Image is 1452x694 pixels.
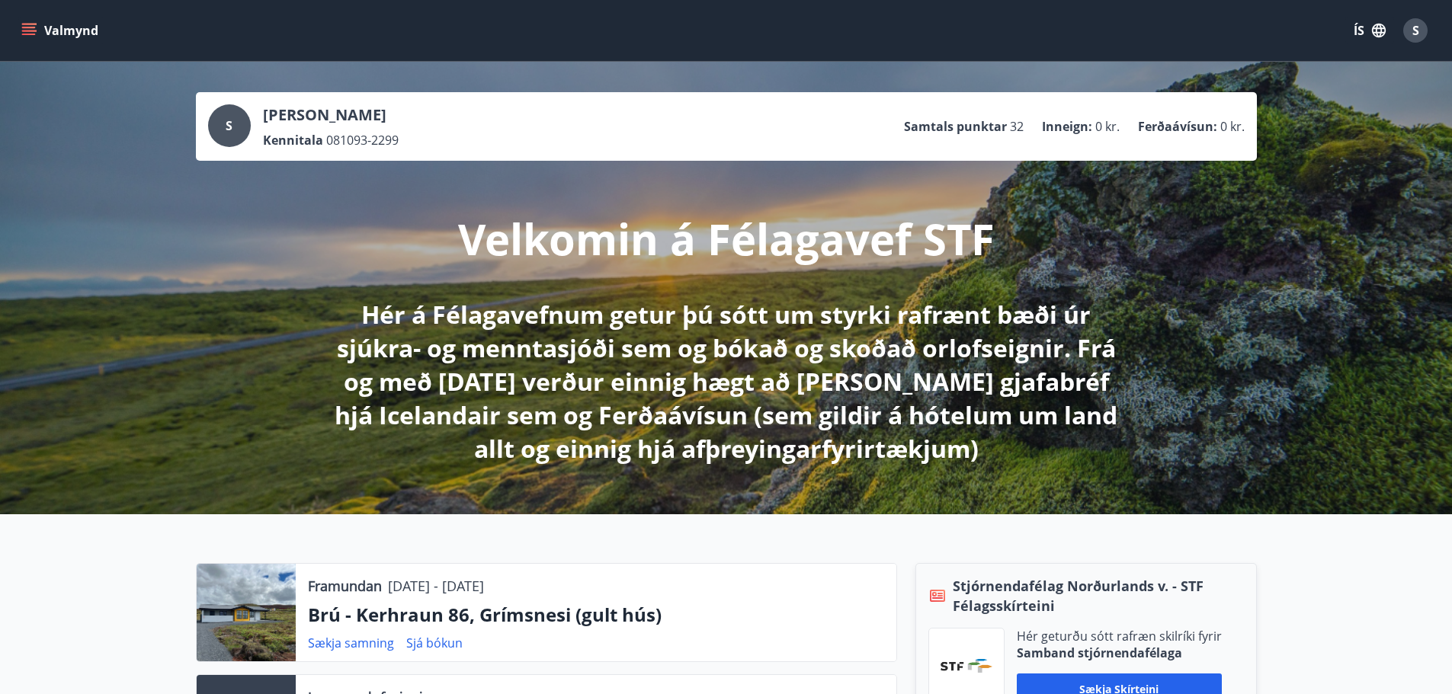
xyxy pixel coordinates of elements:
[324,298,1129,465] p: Hér á Félagavefnum getur þú sótt um styrki rafrænt bæði úr sjúkra- og menntasjóði sem og bókað og...
[1017,644,1222,661] p: Samband stjórnendafélaga
[308,635,394,651] a: Sækja samning
[1412,22,1419,39] span: S
[1220,118,1245,135] span: 0 kr.
[1010,118,1024,135] span: 32
[1042,118,1092,135] p: Inneign :
[941,659,992,673] img: vjCaq2fThgY3EUYqSgpjEiBg6WP39ov69hlhuPVN.png
[458,209,995,267] p: Velkomin á Félagavef STF
[263,104,399,126] p: [PERSON_NAME]
[308,576,382,596] p: Framundan
[953,576,1244,616] span: Stjórnendafélag Norðurlands v. - STF Félagsskírteini
[1345,17,1394,44] button: ÍS
[904,118,1007,135] p: Samtals punktar
[308,602,884,628] p: Brú - Kerhraun 86, Grímsnesi (gult hús)
[326,132,399,149] span: 081093-2299
[1138,118,1217,135] p: Ferðaávísun :
[263,132,323,149] p: Kennitala
[18,17,104,44] button: menu
[1017,628,1222,644] p: Hér geturðu sótt rafræn skilríki fyrir
[1397,12,1434,49] button: S
[388,576,484,596] p: [DATE] - [DATE]
[226,117,232,134] span: S
[1095,118,1120,135] span: 0 kr.
[406,635,463,651] a: Sjá bókun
